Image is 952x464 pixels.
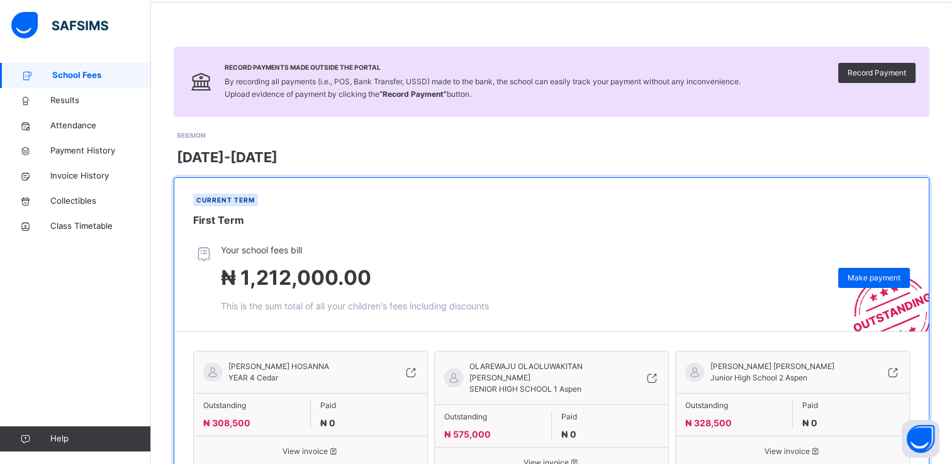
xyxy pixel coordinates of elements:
[469,361,616,384] span: OLAREWAJU OLAOLUWAKITAN [PERSON_NAME]
[50,170,151,182] span: Invoice History
[685,400,783,411] span: Outstanding
[444,429,491,439] span: ₦ 575,000
[50,94,151,107] span: Results
[52,69,151,82] span: School Fees
[50,195,151,207] span: Collectibles
[320,417,335,428] span: ₦ 0
[848,67,906,79] span: Record Payment
[710,373,807,382] span: Junior High School 2 Aspen
[196,196,255,204] span: Current term
[228,373,278,382] span: YEAR 4 Cedar
[50,220,151,233] span: Class Timetable
[685,417,732,428] span: ₦ 328,500
[802,417,817,428] span: ₦ 0
[11,12,108,38] img: safsims
[203,400,301,411] span: Outstanding
[50,145,151,157] span: Payment History
[203,446,418,457] span: View invoice
[221,265,371,290] span: ₦ 1,212,000.00
[50,119,151,132] span: Attendance
[561,429,576,439] span: ₦ 0
[221,243,489,257] span: Your school fees bill
[469,384,581,394] span: SENIOR HIGH SCHOOL 1 Aspen
[848,272,900,284] span: Make payment
[50,433,150,445] span: Help
[193,214,244,226] span: First Term
[837,260,929,331] img: outstanding-stamp.3c148f88c3ebafa6da95868fa43343a1.svg
[177,131,205,139] span: SESSION
[802,400,900,411] span: Paid
[320,400,418,411] span: Paid
[710,361,834,372] span: [PERSON_NAME] [PERSON_NAME]
[685,446,900,457] span: View invoice
[228,361,329,372] span: [PERSON_NAME] HOSANNA
[225,63,741,72] span: Record Payments Made Outside the Portal
[225,77,741,99] span: By recording all payments (i.e., POS, Bank Transfer, USSD) made to the bank, the school can easil...
[444,411,542,423] span: Outstanding
[177,147,277,168] span: [DATE]-[DATE]
[203,417,250,428] span: ₦ 308,500
[221,301,489,311] span: This is the sum total of all your children's fees including discounts
[561,411,659,423] span: Paid
[379,89,447,99] b: “Record Payment”
[902,420,939,458] button: Open asap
